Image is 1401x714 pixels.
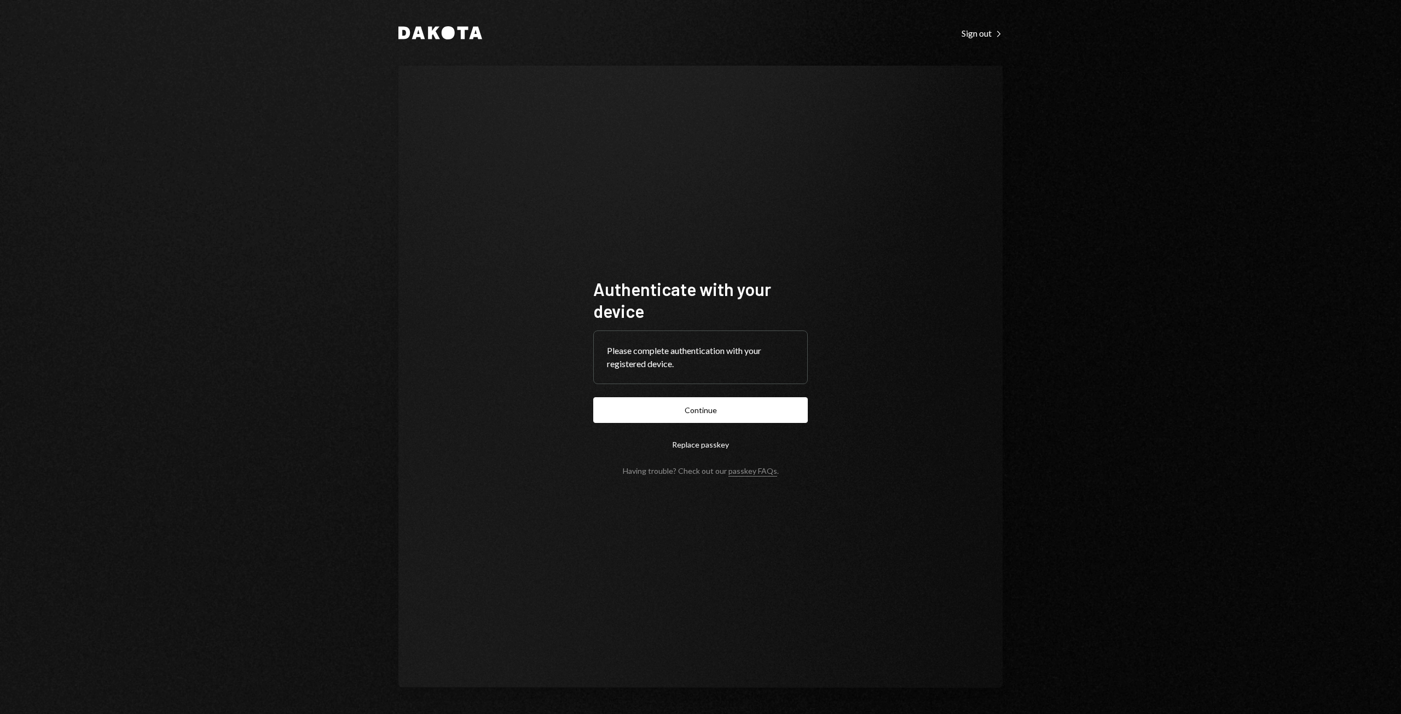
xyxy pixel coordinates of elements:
div: Sign out [962,28,1003,39]
a: passkey FAQs [728,466,777,477]
div: Having trouble? Check out our . [623,466,779,475]
button: Replace passkey [593,432,808,457]
div: Please complete authentication with your registered device. [607,344,794,370]
h1: Authenticate with your device [593,278,808,322]
button: Continue [593,397,808,423]
a: Sign out [962,27,1003,39]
